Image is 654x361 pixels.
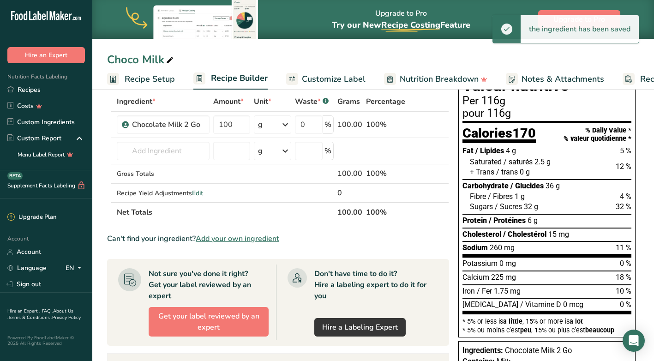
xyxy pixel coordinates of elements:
div: Calories [462,126,536,144]
div: g [258,145,263,156]
span: Grams [337,96,360,107]
span: Recipe Costing [381,19,440,30]
div: 100% [366,119,405,130]
div: pour 116g [462,108,631,119]
div: Upgrade Plan [7,213,56,222]
a: Terms & Conditions . [8,314,52,321]
span: Fibre [470,192,486,201]
span: Chocolate Milk 2 Go [505,346,572,355]
span: / Fer [477,287,492,295]
div: 100.00 [337,119,362,130]
div: Powered By FoodLabelMaker © 2025 All Rights Reserved [7,335,85,346]
span: / Sucres [495,202,522,211]
span: a little [503,318,522,325]
span: Get your label reviewed by an expert [156,311,261,333]
span: a lot [570,318,583,325]
div: Upgrade to Pro [332,0,470,39]
span: / Fibres [488,192,513,201]
span: peu [520,326,531,334]
div: Per 116g [462,96,631,107]
span: / Protéines [489,216,526,225]
span: 260 mg [490,243,515,252]
span: [MEDICAL_DATA] [462,300,518,309]
span: / Vitamine D [520,300,561,309]
div: Gross Totals [117,169,210,179]
button: Upgrade to Pro [538,10,620,29]
th: 100.00 [336,202,364,222]
div: EN [66,263,85,274]
div: Not sure you've done it right? Get your label reviewed by an expert [149,268,269,301]
span: 4 g [506,146,516,155]
th: 100% [364,202,407,222]
span: 10 % [616,287,631,295]
div: Custom Report [7,133,61,143]
span: Unit [254,96,271,107]
span: beaucoup [585,326,614,334]
span: 36 g [546,181,560,190]
span: 11 % [616,243,631,252]
span: 0 mg [499,259,516,268]
div: the ingredient has been saved [521,15,639,43]
input: Add Ingredient [117,142,210,160]
div: Choco Milk [107,51,175,68]
div: 0 [337,187,362,199]
span: Fat [462,146,474,155]
span: 225 mg [491,273,516,282]
span: 6 g [528,216,538,225]
span: Protein [462,216,487,225]
span: 0 g [520,168,530,176]
div: Open Intercom Messenger [623,330,645,352]
span: 0 % [620,259,631,268]
span: Iron [462,287,475,295]
span: 170 [512,125,536,141]
th: Net Totals [115,202,336,222]
span: Potassium [462,259,498,268]
a: Notes & Attachments [506,69,604,90]
span: 12 % [616,162,631,171]
span: Saturated [470,157,502,166]
div: BETA [7,172,23,180]
span: Carbohydrate [462,181,509,190]
span: 1 g [515,192,525,201]
span: 5 % [620,146,631,155]
span: Nutrition Breakdown [400,73,479,85]
div: Waste [295,96,329,107]
span: Upgrade to Pro [553,14,605,25]
div: 100.00 [337,168,362,179]
a: Recipe Setup [107,69,175,90]
button: Hire an Expert [7,47,85,63]
span: Sugars [470,202,493,211]
span: Ingredient [117,96,156,107]
span: Recipe Setup [125,73,175,85]
span: 32 % [616,202,631,211]
div: Chocolate Milk 2 Go [132,119,204,130]
span: 0 mcg [563,300,583,309]
div: % Daily Value * % valeur quotidienne * [564,126,631,143]
span: / trans [496,168,518,176]
a: Language [7,260,47,276]
div: Recipe Yield Adjustments [117,188,210,198]
div: Can't find your ingredient? [107,233,449,244]
a: Customize Label [286,69,366,90]
span: Add your own ingredient [196,233,279,244]
a: Recipe Builder [193,68,268,90]
a: FAQ . [42,308,53,314]
span: / Glucides [510,181,544,190]
a: About Us . [7,308,73,321]
span: + Trans [470,168,494,176]
span: Ingredients: [462,346,503,355]
div: Don't have time to do it? Hire a labeling expert to do it for you [314,268,438,301]
span: Customize Label [302,73,366,85]
span: 2.5 g [534,157,551,166]
a: Privacy Policy [52,314,81,321]
span: Calcium [462,273,489,282]
span: Sodium [462,243,488,252]
span: / saturés [504,157,533,166]
a: Hire a Labeling Expert [314,318,406,337]
a: Nutrition Breakdown [384,69,487,90]
span: 0 % [620,300,631,309]
span: 1.75 mg [494,287,521,295]
span: / Lipides [475,146,504,155]
h1: Nutrition Facts Valeur nutritive [462,63,631,94]
section: * 5% or less is , 15% or more is [462,314,631,333]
